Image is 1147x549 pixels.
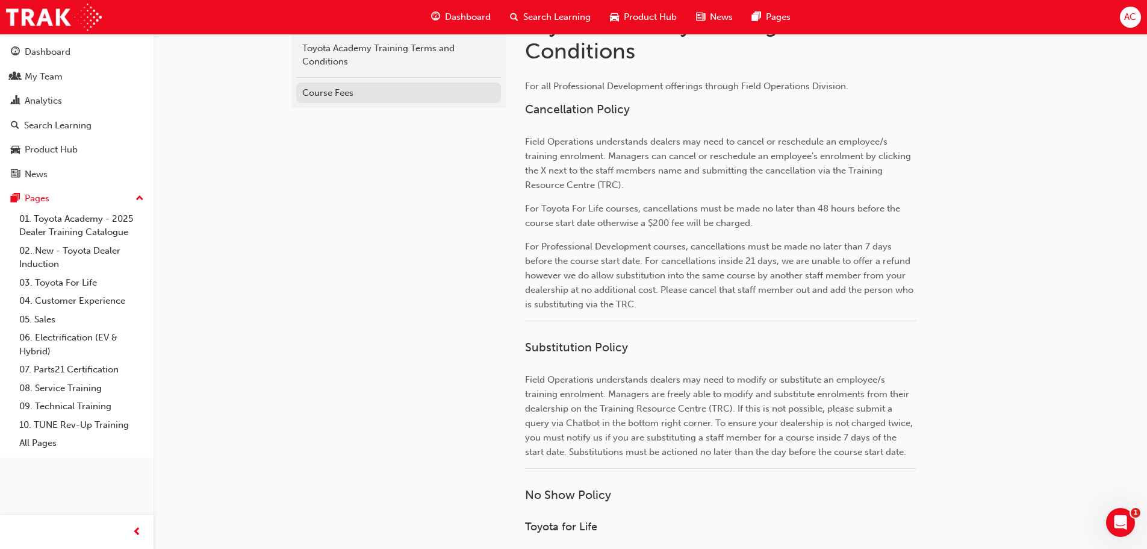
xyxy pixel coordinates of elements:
[14,328,149,360] a: 06. Electrification (EV & Hybrid)
[5,163,149,186] a: News
[5,39,149,187] button: DashboardMy TeamAnalyticsSearch LearningProduct HubNews
[525,12,920,64] h1: Toyota Academy Training Terms and Conditions
[525,102,630,116] span: Cancellation Policy
[11,169,20,180] span: news-icon
[686,5,742,30] a: news-iconNews
[11,96,20,107] span: chart-icon
[14,210,149,242] a: 01. Toyota Academy - 2025 Dealer Training Catalogue
[5,115,149,137] a: Search Learning
[525,374,915,457] span: Field Operations understands dealers may need to modify or substitute an employee/s training enro...
[510,10,518,25] span: search-icon
[14,360,149,379] a: 07. Parts21 Certification
[132,525,141,540] span: prev-icon
[766,10,791,24] span: Pages
[5,187,149,210] button: Pages
[525,520,597,533] span: Toyota for Life
[624,10,677,24] span: Product Hub
[421,5,500,30] a: guage-iconDashboard
[11,145,20,155] span: car-icon
[525,340,628,354] span: Substitution Policy
[14,397,149,416] a: 09. Technical Training
[1131,508,1140,518] span: 1
[302,86,495,100] div: Course Fees
[525,488,611,502] span: No Show Policy
[25,143,78,157] div: Product Hub
[610,10,619,25] span: car-icon
[5,90,149,112] a: Analytics
[14,434,149,453] a: All Pages
[742,5,800,30] a: pages-iconPages
[14,379,149,398] a: 08. Service Training
[5,41,149,63] a: Dashboard
[525,203,903,228] span: For Toyota For Life courses, cancellations must be made no later than 48 hours before the course ...
[296,38,501,72] a: Toyota Academy Training Terms and Conditions
[5,66,149,88] a: My Team
[25,168,48,181] div: News
[1106,508,1135,537] iframe: Intercom live chat
[14,416,149,434] a: 10. TUNE Rev-Up Training
[135,191,144,207] span: up-icon
[25,192,49,205] div: Pages
[11,121,19,131] span: search-icon
[1120,7,1141,28] button: AC
[25,94,62,108] div: Analytics
[523,10,591,24] span: Search Learning
[752,10,761,25] span: pages-icon
[500,5,600,30] a: search-iconSearch Learning
[11,72,20,83] span: people-icon
[25,45,70,59] div: Dashboard
[296,83,501,104] a: Course Fees
[6,4,102,31] img: Trak
[14,242,149,274] a: 02. New - Toyota Dealer Induction
[11,193,20,204] span: pages-icon
[5,139,149,161] a: Product Hub
[696,10,705,25] span: news-icon
[710,10,733,24] span: News
[11,47,20,58] span: guage-icon
[600,5,686,30] a: car-iconProduct Hub
[445,10,491,24] span: Dashboard
[302,42,495,69] div: Toyota Academy Training Terms and Conditions
[525,241,916,310] span: For Professional Development courses, cancellations must be made no later than 7 days before the ...
[525,81,848,92] span: For all Professional Development offerings through Field Operations Division.
[14,274,149,292] a: 03. Toyota For Life
[24,119,92,133] div: Search Learning
[14,292,149,310] a: 04. Customer Experience
[1124,10,1136,24] span: AC
[25,70,63,84] div: My Team
[431,10,440,25] span: guage-icon
[525,136,913,190] span: Field Operations understands dealers may need to cancel or reschedule an employee/s training enro...
[14,310,149,329] a: 05. Sales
